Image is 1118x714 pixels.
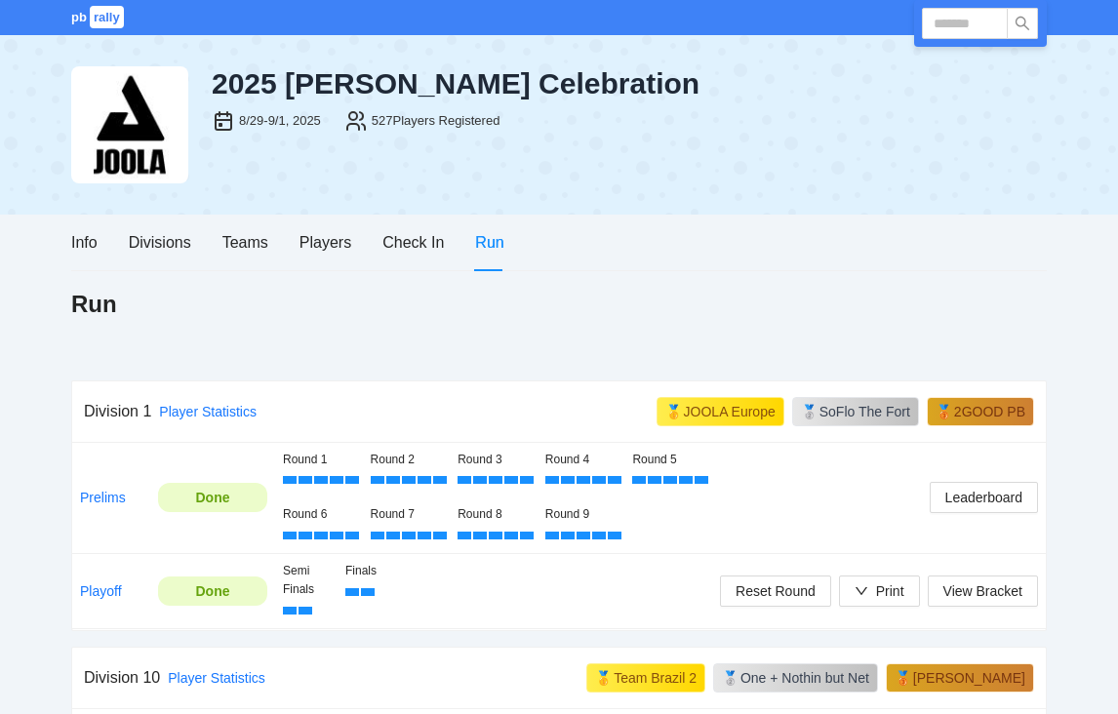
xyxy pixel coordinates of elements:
[80,583,122,599] a: Playoff
[458,451,530,469] div: Round 3
[545,451,618,469] div: Round 4
[382,230,444,255] div: Check In
[720,575,831,607] button: Reset Round
[1008,16,1037,31] span: search
[299,230,351,255] div: Players
[371,505,443,524] div: Round 7
[71,230,98,255] div: Info
[895,668,911,688] div: 🥉
[283,451,355,469] div: Round 1
[345,562,392,580] div: Finals
[928,575,1038,607] button: View Bracket
[945,487,1022,508] span: Leaderboard
[168,670,265,686] a: Player Statistics
[283,505,355,524] div: Round 6
[954,402,1025,421] div: 2GOOD PB
[71,289,117,320] h1: Run
[614,668,697,688] div: Team Brazil 2
[84,665,160,690] div: Division 10
[84,399,151,423] div: Division 1
[595,668,612,688] div: 🥇
[371,451,443,469] div: Round 2
[239,111,321,131] div: 8/29-9/1, 2025
[740,668,869,688] div: One + Nothin but Net
[90,6,124,28] span: rally
[801,402,818,421] div: 🥈
[684,402,776,421] div: JOOLA Europe
[372,111,500,131] div: 527 Players Registered
[930,482,1038,513] button: Leaderboard
[283,562,330,599] div: Semi Finals
[665,402,682,421] div: 🥇
[129,230,191,255] div: Divisions
[475,230,503,255] div: Run
[876,580,904,602] div: Print
[632,451,704,469] div: Round 5
[71,10,87,24] span: pb
[839,575,920,607] button: Print
[913,668,1025,688] div: [PERSON_NAME]
[545,505,618,524] div: Round 9
[80,490,126,505] a: Prelims
[212,66,1047,101] div: 2025 [PERSON_NAME] Celebration
[222,230,268,255] div: Teams
[159,404,257,419] a: Player Statistics
[173,487,253,508] div: Done
[71,10,127,24] a: pbrally
[855,584,868,598] span: down
[71,66,188,183] img: joola-black.png
[1007,8,1038,39] button: search
[173,580,253,602] div: Done
[722,668,739,688] div: 🥈
[819,402,910,421] div: SoFlo The Fort
[943,580,1022,602] span: View Bracket
[458,505,530,524] div: Round 8
[736,580,816,602] span: Reset Round
[936,402,952,421] div: 🥉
